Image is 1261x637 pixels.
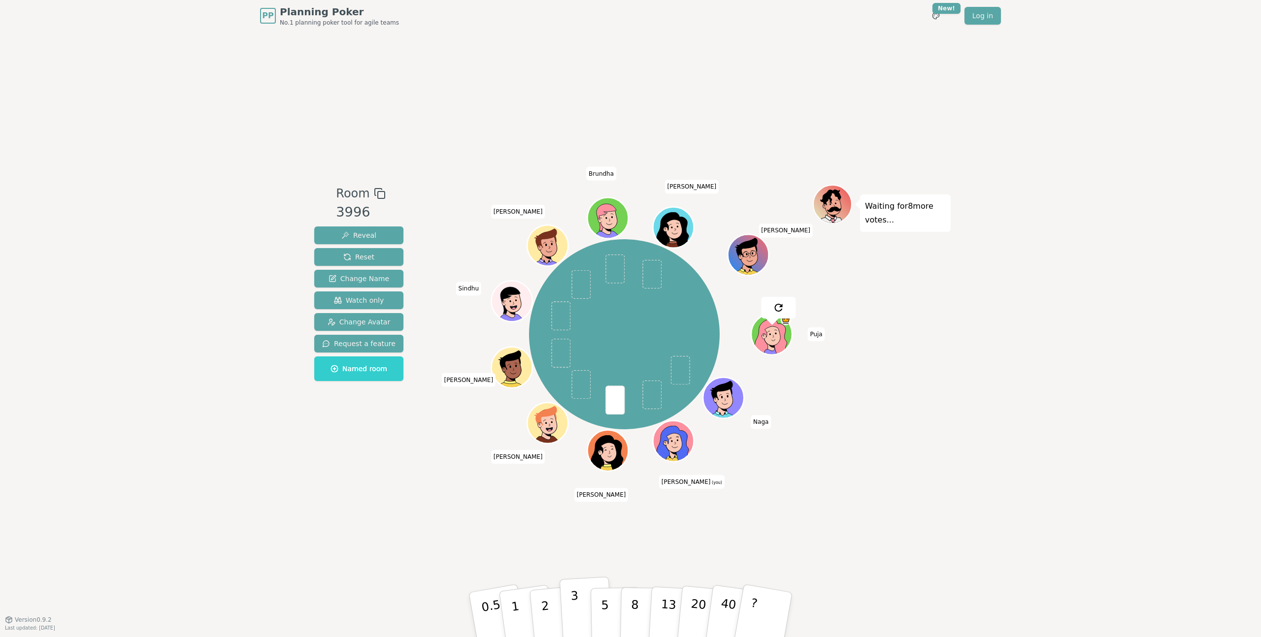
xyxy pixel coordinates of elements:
[322,339,396,349] span: Request a feature
[586,167,616,181] span: Click to change your name
[654,422,693,460] button: Click to change your avatar
[314,291,403,309] button: Watch only
[280,5,399,19] span: Planning Poker
[334,295,384,305] span: Watch only
[15,616,52,624] span: Version 0.9.2
[574,488,629,502] span: Click to change your name
[807,327,825,341] span: Click to change your name
[456,282,481,295] span: Click to change your name
[665,180,719,193] span: Click to change your name
[262,10,273,22] span: PP
[964,7,1001,25] a: Log in
[932,3,961,14] div: New!
[314,356,403,381] button: Named room
[491,205,545,219] span: Click to change your name
[441,373,496,387] span: Click to change your name
[328,317,391,327] span: Change Avatar
[314,313,403,331] button: Change Avatar
[659,475,725,489] span: Click to change your name
[5,625,55,631] span: Last updated: [DATE]
[772,302,784,314] img: reset
[865,199,946,227] p: Waiting for 8 more votes...
[314,248,403,266] button: Reset
[343,252,374,262] span: Reset
[5,616,52,624] button: Version0.9.2
[710,480,722,485] span: (you)
[260,5,399,27] a: PPPlanning PokerNo.1 planning poker tool for agile teams
[280,19,399,27] span: No.1 planning poker tool for agile teams
[314,226,403,244] button: Reveal
[491,450,545,464] span: Click to change your name
[336,202,385,223] div: 3996
[314,270,403,287] button: Change Name
[341,230,376,240] span: Reveal
[759,223,813,237] span: Click to change your name
[329,274,389,284] span: Change Name
[336,185,369,202] span: Room
[331,364,387,374] span: Named room
[751,415,771,429] span: Click to change your name
[927,7,945,25] button: New!
[314,335,403,352] button: Request a feature
[780,315,791,325] span: Puja is the host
